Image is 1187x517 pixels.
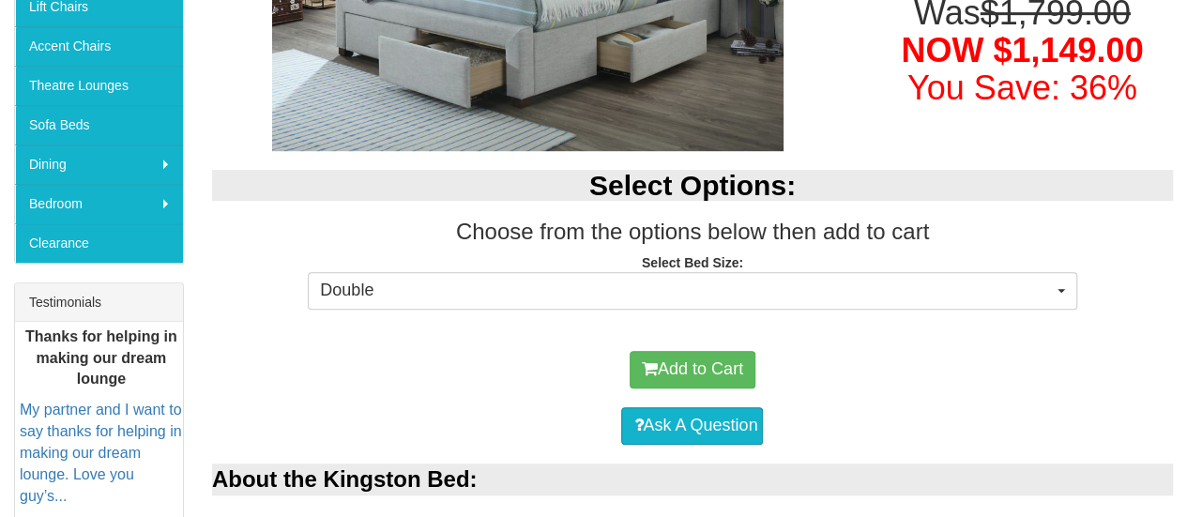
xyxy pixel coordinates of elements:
[589,170,796,201] b: Select Options:
[15,26,183,66] a: Accent Chairs
[642,255,743,270] strong: Select Bed Size:
[15,184,183,223] a: Bedroom
[20,403,182,504] a: My partner and I want to say thanks for helping in making our dream lounge. Love you guy’s...
[630,351,755,388] button: Add to Cart
[901,31,1143,69] span: NOW $1,149.00
[15,223,183,263] a: Clearance
[25,328,177,388] b: Thanks for helping in making our dream lounge
[308,272,1076,310] button: Double
[15,283,183,322] div: Testimonials
[15,66,183,105] a: Theatre Lounges
[907,68,1137,107] font: You Save: 36%
[15,105,183,144] a: Sofa Beds
[320,279,1052,303] span: Double
[621,407,763,445] a: Ask A Question
[15,144,183,184] a: Dining
[212,464,1173,495] div: About the Kingston Bed:
[212,220,1173,244] h3: Choose from the options below then add to cart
